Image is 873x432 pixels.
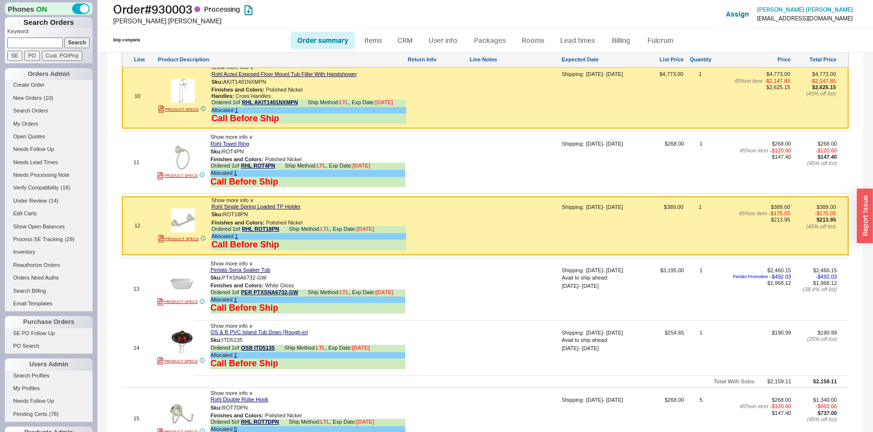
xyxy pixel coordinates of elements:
[770,403,791,410] span: - $120.60
[222,404,248,410] span: ROT7DPN
[64,38,90,48] input: Search
[317,163,326,169] b: LTL
[210,413,405,419] div: Polished Nickel
[157,298,198,306] a: PRODUCT SPECS
[242,226,279,233] a: RHL ROT18PN
[339,99,348,105] b: LTL
[604,32,638,49] a: Billing
[470,57,560,63] div: Line Notes
[210,282,405,289] div: White Gloss
[5,316,93,328] div: Purchase Orders
[241,419,279,426] a: RHL ROT7DPN
[700,267,702,318] div: 1
[13,95,42,101] span: New Orders
[210,358,278,369] div: Call Before Ship
[562,345,599,352] div: [DATE] - [DATE]
[357,32,389,49] a: Items
[5,247,93,257] a: Inventory
[772,397,791,403] span: $268.00
[210,141,249,147] a: Rohl Towel Ring
[5,383,93,394] a: My Profiles
[234,352,237,358] a: 1
[766,84,790,90] span: $2,625.15
[792,224,836,230] div: ( 45 % off list)
[222,275,266,281] span: PTXSNA6732-GW
[134,57,156,63] div: Line
[235,107,238,113] a: 1
[330,419,374,426] div: , Exp Date:
[771,217,790,223] span: $213.95
[13,236,63,242] span: Process SE Tracking
[211,93,234,99] span: Handles :
[316,345,325,351] b: LTL
[321,419,330,425] b: LTL
[562,204,584,210] div: Shipping:
[5,119,93,129] a: My Orders
[772,330,791,336] span: $190.99
[211,220,406,226] div: Polished Nickel
[816,403,837,410] span: - $603.00
[586,397,623,403] div: [DATE] - [DATE]
[375,99,393,105] span: [DATE]
[639,57,683,63] div: List Price
[562,71,584,77] div: Shipping:
[211,240,279,250] div: Call Before Ship
[793,57,836,63] div: Total Price
[211,107,406,113] div: Allocated
[157,357,198,365] a: PRODUCT SPECS
[562,283,599,289] div: [DATE] - [DATE]
[234,297,237,302] a: 1
[5,396,93,406] a: Needs Follow Up
[157,172,198,180] a: PRODUCT SPECS
[325,345,370,352] div: , Exp Date:
[586,204,623,210] div: [DATE] - [DATE]
[586,330,623,336] div: [DATE] - [DATE]
[5,286,93,296] a: Search Billing
[562,397,584,403] div: Shipping:
[700,330,702,374] div: 1
[562,330,584,336] div: Shipping:
[241,289,298,297] a: PER PTXSNA6732-GW
[562,267,584,274] div: Shipping:
[793,286,837,293] div: ( 38.4 % off list)
[235,233,238,239] a: 1
[44,95,54,101] span: ( 10 )
[210,419,405,426] div: Ordered 5 of Ship Method:
[408,57,468,63] div: Return Info
[223,211,248,217] span: ROT18PN
[639,71,683,128] span: $4,773.00
[5,106,93,116] a: Search Orders
[170,146,194,169] img: ROT4PN_dfvtvj
[210,404,222,410] span: Sku:
[210,413,264,418] span: Finishes and Colors :
[813,378,837,385] div: $2,159.11
[204,5,240,13] span: Processing
[639,141,684,191] span: $268.00
[421,32,465,49] a: User info
[211,78,223,84] span: Sku:
[7,51,22,61] input: SE
[5,17,93,28] h1: Search Orders
[5,234,93,244] a: Process SE Tracking(29)
[757,6,853,13] a: [PERSON_NAME] [PERSON_NAME]
[640,32,680,49] a: Fulcrum
[210,303,278,314] div: Call Before Ship
[740,148,768,154] span: 45 % on item
[171,208,195,232] img: ROT18PN_rt0lyx
[241,163,275,170] a: RHL ROT4PN
[586,267,623,274] div: [DATE] - [DATE]
[210,323,253,329] span: Show more info ∨
[813,280,837,286] span: $1,968.12
[816,148,837,154] span: - $120.60
[65,236,75,242] span: ( 29 )
[349,99,393,107] div: , Exp Date:
[813,267,837,273] span: $2,460.15
[793,336,837,342] div: ( 25 % off list)
[171,79,195,103] img: zzvgwjuh6x1eu9uewcnw__35212.1639713717_uhoqyh
[739,210,767,217] span: 45 % on item
[562,337,608,343] div: Avail to ship ahead:
[764,78,790,84] span: - $2,147.85
[817,154,837,160] span: $147.40
[61,185,71,190] span: ( 18 )
[210,156,405,163] div: Polished Nickel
